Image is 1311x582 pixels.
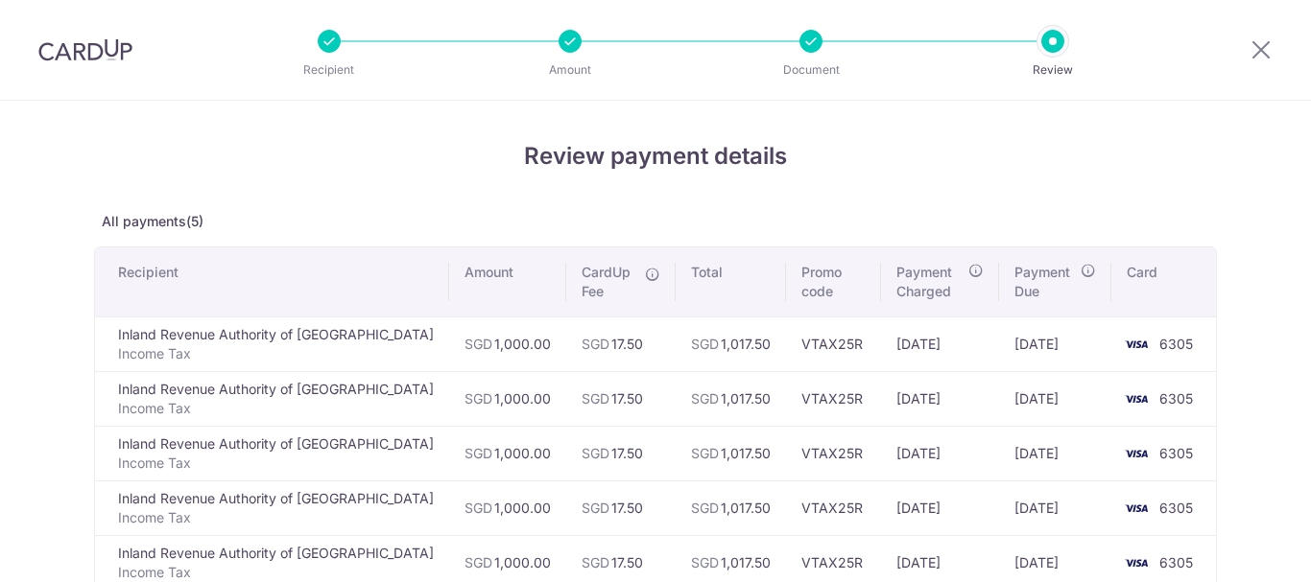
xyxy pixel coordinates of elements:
[676,316,786,371] td: 1,017.50
[94,212,1217,231] p: All payments(5)
[691,554,719,570] span: SGD
[499,60,641,80] p: Amount
[582,500,609,516] span: SGD
[566,480,676,535] td: 17.50
[691,445,719,461] span: SGD
[118,454,434,473] p: Income Tax
[118,399,434,418] p: Income Tax
[582,336,609,352] span: SGD
[465,445,492,461] span: SGD
[465,554,492,570] span: SGD
[1117,333,1156,356] img: <span class="translation_missing" title="translation missing: en.account_steps.new_confirm_form.b...
[676,371,786,426] td: 1,017.50
[582,390,609,407] span: SGD
[95,316,449,371] td: Inland Revenue Authority of [GEOGRAPHIC_DATA]
[881,480,999,535] td: [DATE]
[38,38,132,61] img: CardUp
[449,316,566,371] td: 1,000.00
[1159,554,1193,570] span: 6305
[118,344,434,363] p: Income Tax
[95,426,449,480] td: Inland Revenue Authority of [GEOGRAPHIC_DATA]
[676,247,786,316] th: Total
[691,500,719,516] span: SGD
[582,263,635,301] span: CardUp Fee
[95,371,449,426] td: Inland Revenue Authority of [GEOGRAPHIC_DATA]
[999,316,1111,371] td: [DATE]
[1014,263,1075,301] span: Payment Due
[999,371,1111,426] td: [DATE]
[786,480,881,535] td: VTAX25R
[582,554,609,570] span: SGD
[566,316,676,371] td: 17.50
[566,426,676,480] td: 17.50
[999,480,1111,535] td: [DATE]
[676,426,786,480] td: 1,017.50
[1159,390,1193,407] span: 6305
[465,500,492,516] span: SGD
[449,480,566,535] td: 1,000.00
[1159,445,1193,461] span: 6305
[1159,500,1193,516] span: 6305
[95,247,449,316] th: Recipient
[449,426,566,480] td: 1,000.00
[1111,247,1216,316] th: Card
[881,316,999,371] td: [DATE]
[582,445,609,461] span: SGD
[881,426,999,480] td: [DATE]
[449,247,566,316] th: Amount
[786,316,881,371] td: VTAX25R
[118,563,434,582] p: Income Tax
[896,263,963,301] span: Payment Charged
[676,480,786,535] td: 1,017.50
[786,426,881,480] td: VTAX25R
[465,390,492,407] span: SGD
[465,336,492,352] span: SGD
[94,139,1217,174] h4: Review payment details
[691,390,719,407] span: SGD
[258,60,400,80] p: Recipient
[982,60,1124,80] p: Review
[1117,551,1156,574] img: <span class="translation_missing" title="translation missing: en.account_steps.new_confirm_form.b...
[740,60,882,80] p: Document
[691,336,719,352] span: SGD
[118,508,434,527] p: Income Tax
[786,371,881,426] td: VTAX25R
[999,426,1111,480] td: [DATE]
[786,247,881,316] th: Promo code
[1117,442,1156,465] img: <span class="translation_missing" title="translation missing: en.account_steps.new_confirm_form.b...
[1117,387,1156,410] img: <span class="translation_missing" title="translation missing: en.account_steps.new_confirm_form.b...
[449,371,566,426] td: 1,000.00
[566,371,676,426] td: 17.50
[1159,336,1193,352] span: 6305
[95,480,449,535] td: Inland Revenue Authority of [GEOGRAPHIC_DATA]
[881,371,999,426] td: [DATE]
[1117,497,1156,520] img: <span class="translation_missing" title="translation missing: en.account_steps.new_confirm_form.b...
